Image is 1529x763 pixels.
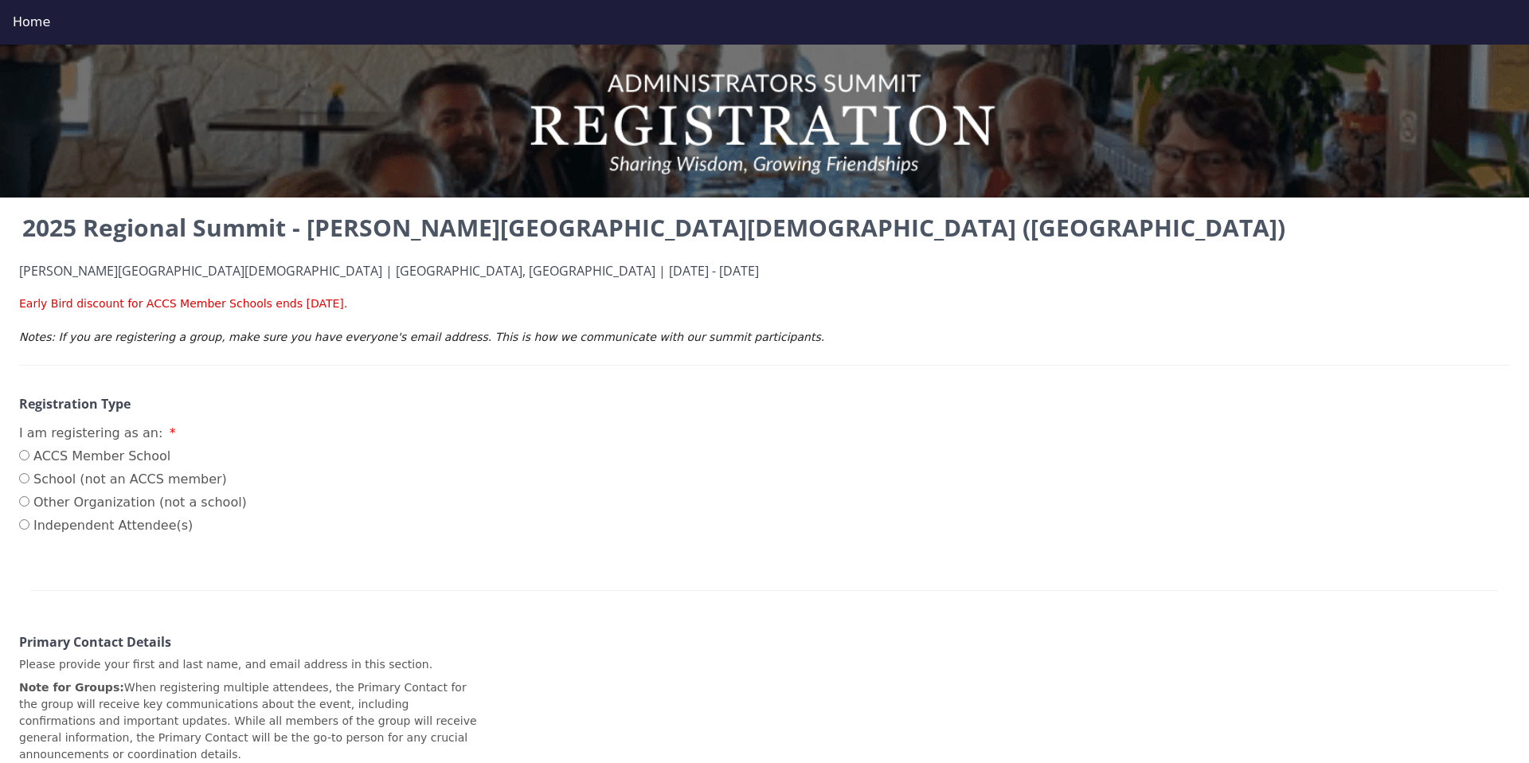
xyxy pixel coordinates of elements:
[19,679,478,763] p: When registering multiple attendees, the Primary Contact for the group will receive key communica...
[19,447,247,466] label: ACCS Member School
[19,210,1510,245] h2: 2025 Regional Summit - [PERSON_NAME][GEOGRAPHIC_DATA][DEMOGRAPHIC_DATA] ([GEOGRAPHIC_DATA])
[19,516,247,535] label: Independent Attendee(s)
[19,425,162,440] span: I am registering as an:
[19,519,29,530] input: Independent Attendee(s)
[19,496,29,507] input: Other Organization (not a school)
[19,450,29,460] input: ACCS Member School
[19,395,131,413] strong: Registration Type
[19,470,247,489] label: School (not an ACCS member)
[13,13,1516,32] div: Home
[19,493,247,512] label: Other Organization (not a school)
[19,264,1510,279] h4: [PERSON_NAME][GEOGRAPHIC_DATA][DEMOGRAPHIC_DATA] | [GEOGRAPHIC_DATA], [GEOGRAPHIC_DATA] | [DATE] ...
[19,633,171,651] strong: Primary Contact Details
[19,656,478,673] p: Please provide your first and last name, and email address in this section.
[19,297,347,310] span: Early Bird discount for ACCS Member Schools ends [DATE].
[19,331,824,343] em: Notes: If you are registering a group, make sure you have everyone's email address. This is how w...
[19,473,29,483] input: School (not an ACCS member)
[19,681,124,694] strong: Note for Groups:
